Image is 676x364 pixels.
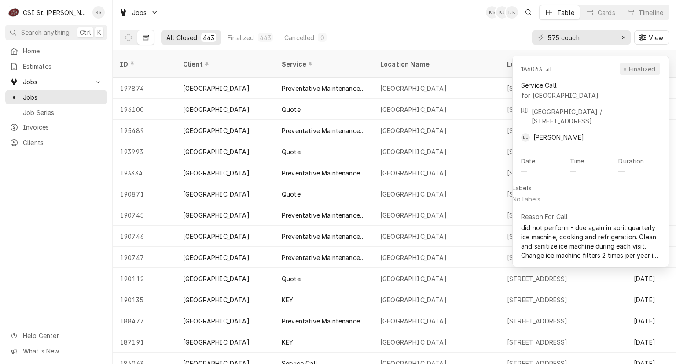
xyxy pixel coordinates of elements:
div: Location Name [380,59,491,69]
span: What's New [23,346,102,356]
a: Go to Jobs [115,5,162,20]
p: — [570,167,576,176]
span: Invoices [23,123,103,132]
div: 186063 [521,64,542,74]
div: [STREET_ADDRESS] [507,126,568,135]
div: Preventative Maintenance ([GEOGRAPHIC_DATA]) [282,168,366,178]
div: Quote [282,189,301,199]
div: Drew Koonce's Avatar [506,6,518,19]
div: [GEOGRAPHIC_DATA] [380,105,447,114]
a: Estimates [5,59,107,74]
div: 0 [320,33,325,42]
div: KS [92,6,105,19]
button: Erase input [617,30,631,45]
div: Service Call [521,81,557,90]
span: Job Series [23,108,103,117]
div: [GEOGRAPHIC_DATA] [380,211,447,220]
div: Preventative Maintenance ([GEOGRAPHIC_DATA]) [282,211,366,220]
span: Help Center [23,331,102,340]
div: [STREET_ADDRESS] [507,232,568,241]
div: Location Address [507,59,618,69]
span: Clients [23,138,103,147]
div: Ken Jiricek's Avatar [496,6,508,19]
div: 190747 [113,247,176,268]
div: [GEOGRAPHIC_DATA] [183,105,250,114]
div: [STREET_ADDRESS] [507,147,568,156]
div: Preventative Maintenance ([GEOGRAPHIC_DATA]) [282,126,366,135]
div: [GEOGRAPHIC_DATA] [183,232,250,241]
div: Quote [282,274,301,283]
div: [GEOGRAPHIC_DATA] [183,84,250,93]
div: Finalized [228,33,254,42]
div: [STREET_ADDRESS] [507,253,568,262]
div: 190112 [113,268,176,289]
div: Timeline [639,8,663,17]
div: Brad Earnhardt's Avatar [521,133,530,142]
div: 190135 [113,289,176,310]
a: Invoices [5,120,107,134]
span: Ctrl [80,28,91,37]
span: No labels [512,194,540,205]
div: 190745 [113,204,176,226]
p: [GEOGRAPHIC_DATA] / [STREET_ADDRESS] [532,107,660,126]
span: [PERSON_NAME] [533,134,584,141]
div: C [8,6,20,19]
a: Clients [5,135,107,150]
span: K [97,28,101,37]
div: Service [282,59,364,69]
div: [GEOGRAPHIC_DATA] [380,274,447,283]
div: Quote [282,105,301,114]
p: did not perform - due again in april quarterly ice machine, cooking and refrigeration. Clean and ... [521,223,660,260]
div: [GEOGRAPHIC_DATA] [183,147,250,156]
div: [GEOGRAPHIC_DATA] [380,316,447,326]
div: [GEOGRAPHIC_DATA] [380,295,447,305]
div: [GEOGRAPHIC_DATA] [380,253,447,262]
button: Search anythingCtrlK [5,25,107,40]
div: Cancelled [284,33,314,42]
button: Open search [522,5,536,19]
p: Duration [618,156,644,166]
div: Quote [282,147,301,156]
div: [GEOGRAPHIC_DATA] [183,126,250,135]
div: Preventative Maintenance ([GEOGRAPHIC_DATA]) [282,253,366,262]
div: [GEOGRAPHIC_DATA] [183,168,250,178]
div: 443 [203,33,214,42]
div: [GEOGRAPHIC_DATA] [380,126,447,135]
div: [GEOGRAPHIC_DATA] [380,84,447,93]
a: Go to What's New [5,344,107,358]
div: KEY [282,338,293,347]
div: [STREET_ADDRESS] [507,274,568,283]
div: CSI St. [PERSON_NAME] [23,8,88,17]
div: 195489 [113,120,176,141]
div: [STREET_ADDRESS] [507,338,568,347]
p: Labels [512,183,532,193]
div: ID [120,59,167,69]
div: [GEOGRAPHIC_DATA] [183,211,250,220]
div: CSI St. Louis's Avatar [8,6,20,19]
p: Reason For Call [521,212,568,221]
a: Go to Jobs [5,74,107,89]
span: Jobs [23,77,89,86]
div: Preventative Maintenance ([GEOGRAPHIC_DATA]) [282,316,366,326]
a: Job Series [5,105,107,120]
a: Go to Help Center [5,328,107,343]
div: KJ [496,6,508,19]
div: Preventative Maintenance ([GEOGRAPHIC_DATA]) [282,232,366,241]
div: [GEOGRAPHIC_DATA] [183,316,250,326]
div: 190871 [113,183,176,204]
div: [STREET_ADDRESS] [507,105,568,114]
p: — [618,167,625,176]
div: Table [557,8,574,17]
div: Kris Swearingen's Avatar [486,6,498,19]
p: — [521,167,527,176]
div: 443 [260,33,271,42]
div: 190746 [113,226,176,247]
div: [GEOGRAPHIC_DATA] [183,253,250,262]
div: [STREET_ADDRESS] [507,211,568,220]
div: [GEOGRAPHIC_DATA] [380,189,447,199]
span: Home [23,46,103,56]
div: Cards [598,8,615,17]
span: View [647,33,665,42]
div: Client [183,59,266,69]
p: Date [521,156,536,166]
